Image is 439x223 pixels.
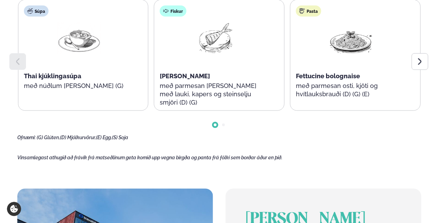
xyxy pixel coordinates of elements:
div: Fiskur [160,6,186,17]
span: (G) Glúten, [37,135,60,140]
img: pasta.svg [299,8,305,14]
span: Vinsamlegast athugið að frávik frá matseðlinum geta komið upp vegna birgða og panta frá fólki sem... [17,155,283,160]
img: Soup.png [57,22,101,54]
img: Fish.png [193,22,237,54]
span: (S) Soja [112,135,128,140]
p: með núðlum [PERSON_NAME] (G) [24,82,134,90]
span: (E) Egg, [96,135,112,140]
p: með parmesan [PERSON_NAME] með lauki, kapers og steinselju smjöri (D) (G) [160,82,270,107]
div: Pasta [296,6,321,17]
a: Cookie settings [7,202,21,216]
span: Go to slide 1 [214,124,217,126]
span: [PERSON_NAME] [160,72,210,80]
span: Go to slide 2 [222,124,225,126]
span: (D) Mjólkurvörur, [60,135,96,140]
img: Spagetti.png [329,22,373,54]
span: Fettucine bolognaise [296,72,360,80]
span: Thai kjúklingasúpa [24,72,81,80]
img: soup.svg [27,8,33,14]
div: Súpa [24,6,49,17]
p: með parmesan osti, kjöti og hvítlauksbrauði (D) (G) (E) [296,82,406,98]
img: fish.svg [163,8,169,14]
span: Ofnæmi: [17,135,36,140]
